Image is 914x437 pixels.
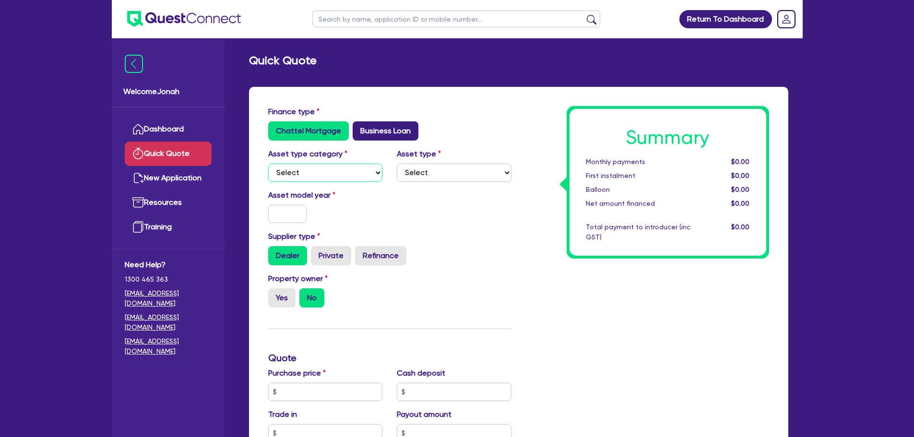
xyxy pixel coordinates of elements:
a: [EMAIL_ADDRESS][DOMAIN_NAME] [125,312,212,332]
label: Asset type category [268,148,347,160]
img: icon-menu-close [125,55,143,73]
a: [EMAIL_ADDRESS][DOMAIN_NAME] [125,288,212,308]
a: Training [125,215,212,239]
span: 1300 465 363 [125,274,212,284]
a: Dropdown toggle [774,7,799,32]
label: Dealer [268,246,307,265]
span: Need Help? [125,259,212,271]
label: Chattel Mortgage [268,121,349,141]
div: Net amount financed [579,199,698,209]
span: $0.00 [731,172,749,179]
h2: Quick Quote [249,54,317,68]
label: Asset model year [261,189,390,201]
a: Return To Dashboard [679,10,772,28]
img: training [132,221,144,233]
label: Cash deposit [397,367,445,379]
img: quest-connect-logo-blue [127,11,241,27]
label: Property owner [268,273,328,284]
input: Search by name, application ID or mobile number... [312,11,600,27]
span: $0.00 [731,200,749,207]
img: quick-quote [132,148,144,159]
a: Dashboard [125,117,212,142]
label: Payout amount [397,409,451,420]
label: No [299,288,324,307]
a: [EMAIL_ADDRESS][DOMAIN_NAME] [125,336,212,356]
h1: Summary [586,126,750,149]
span: Welcome Jonah [123,86,213,97]
label: Business Loan [353,121,418,141]
div: Total payment to introducer (inc GST) [579,222,698,242]
div: Balloon [579,185,698,195]
span: $0.00 [731,223,749,231]
label: Refinance [355,246,406,265]
label: Finance type [268,106,320,118]
label: Yes [268,288,296,307]
span: $0.00 [731,186,749,193]
label: Private [311,246,351,265]
label: Supplier type [268,231,320,242]
label: Trade in [268,409,297,420]
a: Resources [125,190,212,215]
div: Monthly payments [579,157,698,167]
label: Purchase price [268,367,326,379]
img: resources [132,197,144,208]
h3: Quote [268,352,511,364]
a: Quick Quote [125,142,212,166]
a: New Application [125,166,212,190]
img: new-application [132,172,144,184]
div: First instalment [579,171,698,181]
span: $0.00 [731,158,749,165]
label: Asset type [397,148,441,160]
